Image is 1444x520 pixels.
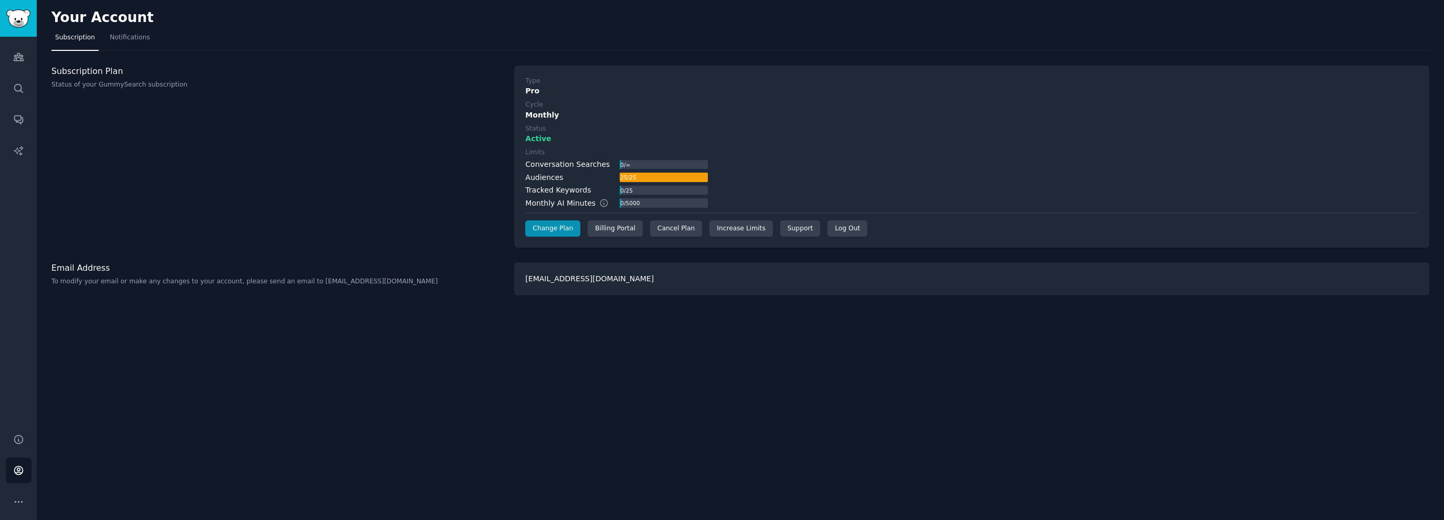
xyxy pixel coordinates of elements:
[525,110,1418,121] div: Monthly
[525,172,563,183] div: Audiences
[525,159,610,170] div: Conversation Searches
[525,100,543,110] div: Cycle
[827,220,867,237] div: Log Out
[6,9,30,28] img: GummySearch logo
[588,220,643,237] div: Billing Portal
[709,220,773,237] a: Increase Limits
[650,220,702,237] div: Cancel Plan
[51,277,503,286] p: To modify your email or make any changes to your account, please send an email to [EMAIL_ADDRESS]...
[55,33,95,43] span: Subscription
[525,220,580,237] a: Change Plan
[51,262,503,273] h3: Email Address
[525,86,1418,97] div: Pro
[514,262,1429,295] div: [EMAIL_ADDRESS][DOMAIN_NAME]
[620,173,638,182] div: 25 / 25
[525,198,619,209] div: Monthly AI Minutes
[525,124,546,134] div: Status
[525,148,545,157] div: Limits
[525,77,540,86] div: Type
[51,9,154,26] h2: Your Account
[525,185,591,196] div: Tracked Keywords
[51,29,99,51] a: Subscription
[110,33,150,43] span: Notifications
[620,160,631,169] div: 0 / ∞
[51,80,503,90] p: Status of your GummySearch subscription
[620,198,641,208] div: 0 / 5000
[780,220,820,237] a: Support
[51,66,503,77] h3: Subscription Plan
[106,29,154,51] a: Notifications
[525,133,551,144] span: Active
[620,186,634,195] div: 0 / 25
